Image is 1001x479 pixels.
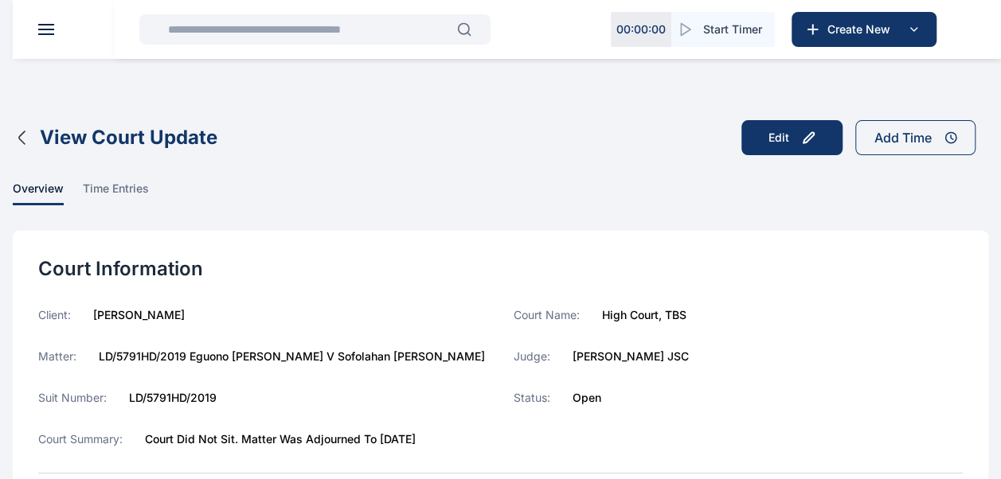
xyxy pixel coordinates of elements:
span: overview [13,181,64,205]
label: High Court, TBS [602,307,686,323]
button: Edit [741,120,843,155]
span: Start Timer [703,21,762,37]
label: Matter: [38,349,76,364]
label: Court Summary: [38,431,123,447]
label: Open [573,390,601,406]
a: overview [13,181,83,205]
p: 00 : 00 : 00 [616,21,666,37]
div: Edit [768,130,789,146]
div: Add Time [874,128,932,147]
button: Start Timer [671,12,775,47]
label: Status: [514,390,550,406]
label: LD/5791HD/2019 [129,390,217,406]
a: time entries [83,181,168,205]
button: Create New [792,12,936,47]
button: Add Time [855,120,976,155]
label: LD/5791HD/2019 Eguono [PERSON_NAME] v Sofolahan [PERSON_NAME] [99,349,485,364]
div: Court Information [38,256,963,282]
label: Client: [38,307,71,323]
span: View Court Update [40,125,217,150]
label: Judge: [514,349,550,364]
label: [PERSON_NAME] [93,307,185,323]
span: time entries [83,181,149,205]
label: Court did not sit. Matter was adjourned to [DATE] [145,431,416,447]
label: Suit Number: [38,390,107,406]
button: View Court Update [13,125,217,150]
label: Court Name: [514,307,580,323]
label: [PERSON_NAME] JSC [573,349,689,364]
span: Create New [821,21,904,37]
